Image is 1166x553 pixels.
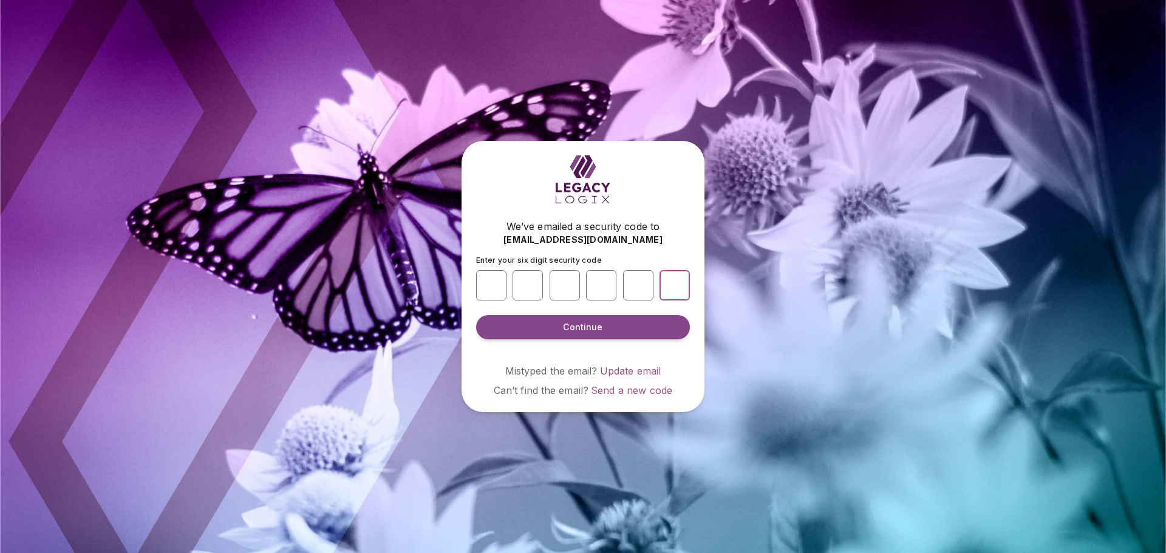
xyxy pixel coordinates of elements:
span: [EMAIL_ADDRESS][DOMAIN_NAME] [503,234,663,246]
span: We’ve emailed a security code to [506,219,660,234]
span: Can’t find the email? [494,384,588,396]
a: Update email [600,365,661,377]
span: Mistyped the email? [505,365,598,377]
button: Continue [476,315,690,339]
span: Continue [563,321,602,333]
a: Send a new code [591,384,672,396]
span: Enter your six digit security code [476,256,602,265]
